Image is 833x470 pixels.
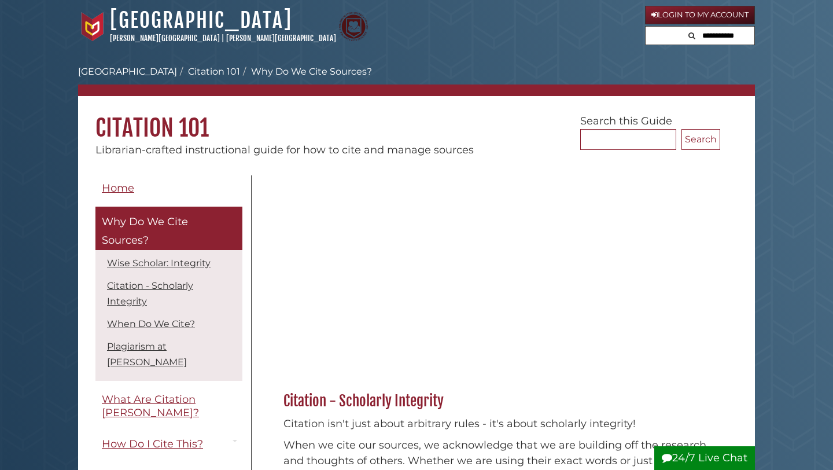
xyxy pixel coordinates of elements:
[102,393,199,419] span: What Are Citation [PERSON_NAME]?
[277,175,601,358] iframe: YouTube video player
[110,8,292,33] a: [GEOGRAPHIC_DATA]
[226,34,336,43] a: [PERSON_NAME][GEOGRAPHIC_DATA]
[107,341,187,368] a: Plagiarism at [PERSON_NAME]
[283,416,714,432] p: Citation isn't just about arbitrary rules - it's about scholarly integrity!
[95,144,474,156] span: Librarian-crafted instructional guide for how to cite and manage sources
[339,12,368,41] img: Calvin Theological Seminary
[681,129,720,150] button: Search
[78,65,755,96] nav: breadcrumb
[95,175,242,201] a: Home
[654,446,755,470] button: 24/7 Live Chat
[102,215,188,247] span: Why Do We Cite Sources?
[645,6,755,24] a: Login to My Account
[188,66,240,77] a: Citation 101
[240,65,372,79] li: Why Do We Cite Sources?
[107,280,193,307] a: Citation - Scholarly Integrity
[102,182,134,194] span: Home
[95,207,242,250] a: Why Do We Cite Sources?
[95,431,242,457] a: How Do I Cite This?
[78,96,755,142] h1: Citation 101
[688,32,695,39] i: Search
[110,34,220,43] a: [PERSON_NAME][GEOGRAPHIC_DATA]
[78,12,107,41] img: Calvin University
[107,318,195,329] a: When Do We Cite?
[95,387,242,425] a: What Are Citation [PERSON_NAME]?
[685,27,699,42] button: Search
[102,438,203,450] span: How Do I Cite This?
[78,66,177,77] a: [GEOGRAPHIC_DATA]
[222,34,224,43] span: |
[107,258,211,269] a: Wise Scholar: Integrity
[278,392,720,410] h2: Citation - Scholarly Integrity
